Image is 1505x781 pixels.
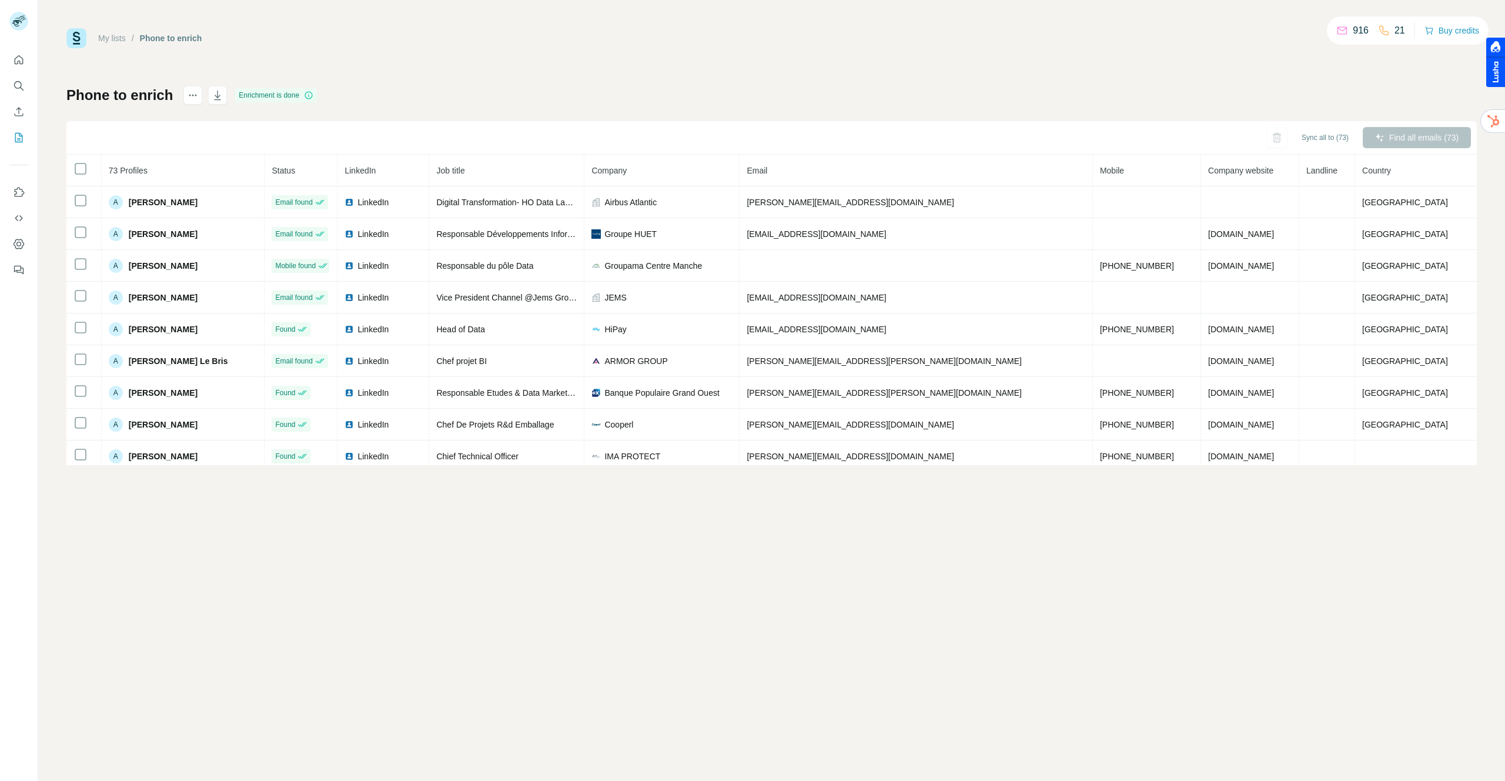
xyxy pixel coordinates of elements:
[591,356,601,366] img: company-logo
[345,356,354,366] img: LinkedIn logo
[109,418,123,432] div: A
[275,261,316,271] span: Mobile found
[1100,452,1174,461] span: [PHONE_NUMBER]
[183,86,202,105] button: actions
[604,450,660,462] span: IMA PROTECT
[1362,229,1448,239] span: [GEOGRAPHIC_DATA]
[1302,132,1349,143] span: Sync all to (73)
[1424,22,1479,39] button: Buy credits
[140,32,202,44] div: Phone to enrich
[132,32,134,44] li: /
[9,101,28,122] button: Enrich CSV
[357,292,389,303] span: LinkedIn
[129,323,198,335] span: [PERSON_NAME]
[275,197,312,208] span: Email found
[109,291,123,305] div: A
[591,420,601,429] img: company-logo
[604,387,719,399] span: Banque Populaire Grand Ouest
[109,227,123,241] div: A
[1293,129,1357,146] button: Sync all to (73)
[109,259,123,273] div: A
[747,388,1022,398] span: [PERSON_NAME][EMAIL_ADDRESS][PERSON_NAME][DOMAIN_NAME]
[604,355,667,367] span: ARMOR GROUP
[1208,420,1274,429] span: [DOMAIN_NAME]
[1353,24,1369,38] p: 916
[436,229,600,239] span: Responsable Développements Informatiques
[436,356,487,366] span: Chef projet BI
[235,88,317,102] div: Enrichment is done
[109,449,123,463] div: A
[436,420,554,429] span: Chef De Projets R&d Emballage
[747,325,886,334] span: [EMAIL_ADDRESS][DOMAIN_NAME]
[345,229,354,239] img: LinkedIn logo
[604,196,657,208] span: Airbus Atlantic
[345,325,354,334] img: LinkedIn logo
[747,420,954,429] span: [PERSON_NAME][EMAIL_ADDRESS][DOMAIN_NAME]
[1208,388,1274,398] span: [DOMAIN_NAME]
[747,229,886,239] span: [EMAIL_ADDRESS][DOMAIN_NAME]
[1208,166,1273,175] span: Company website
[1208,452,1274,461] span: [DOMAIN_NAME]
[345,388,354,398] img: LinkedIn logo
[357,450,389,462] span: LinkedIn
[1362,166,1391,175] span: Country
[747,293,886,302] span: [EMAIL_ADDRESS][DOMAIN_NAME]
[272,166,295,175] span: Status
[436,388,578,398] span: Responsable Etudes & Data Marketing
[275,388,295,398] span: Found
[345,166,376,175] span: LinkedIn
[9,208,28,229] button: Use Surfe API
[604,228,657,240] span: Groupe HUET
[357,387,389,399] span: LinkedIn
[436,325,485,334] span: Head of Data
[357,228,389,240] span: LinkedIn
[604,419,633,430] span: Cooperl
[747,356,1022,366] span: [PERSON_NAME][EMAIL_ADDRESS][PERSON_NAME][DOMAIN_NAME]
[66,28,86,48] img: Surfe Logo
[109,354,123,368] div: A
[436,293,577,302] span: Vice President Channel @Jems Group
[604,292,626,303] span: JEMS
[129,228,198,240] span: [PERSON_NAME]
[109,322,123,336] div: A
[98,34,126,43] a: My lists
[591,166,627,175] span: Company
[129,196,198,208] span: [PERSON_NAME]
[345,452,354,461] img: LinkedIn logo
[1100,166,1124,175] span: Mobile
[129,450,198,462] span: [PERSON_NAME]
[1394,24,1405,38] p: 21
[129,260,198,272] span: [PERSON_NAME]
[275,419,295,430] span: Found
[747,166,767,175] span: Email
[436,166,464,175] span: Job title
[1362,261,1448,271] span: [GEOGRAPHIC_DATA]
[129,419,198,430] span: [PERSON_NAME]
[275,356,312,366] span: Email found
[357,196,389,208] span: LinkedIn
[9,75,28,96] button: Search
[9,259,28,281] button: Feedback
[591,452,601,461] img: company-logo
[275,451,295,462] span: Found
[9,182,28,203] button: Use Surfe on LinkedIn
[747,198,954,207] span: [PERSON_NAME][EMAIL_ADDRESS][DOMAIN_NAME]
[591,325,601,334] img: company-logo
[604,323,626,335] span: HiPay
[1362,325,1448,334] span: [GEOGRAPHIC_DATA]
[1362,388,1448,398] span: [GEOGRAPHIC_DATA]
[129,387,198,399] span: [PERSON_NAME]
[1362,356,1448,366] span: [GEOGRAPHIC_DATA]
[66,86,173,105] h1: Phone to enrich
[436,198,611,207] span: Digital Transformation- HO Data Lab' & Projects
[345,198,354,207] img: LinkedIn logo
[357,260,389,272] span: LinkedIn
[129,292,198,303] span: [PERSON_NAME]
[1362,198,1448,207] span: [GEOGRAPHIC_DATA]
[1306,166,1337,175] span: Landline
[109,166,148,175] span: 73 Profiles
[1100,325,1174,334] span: [PHONE_NUMBER]
[345,261,354,271] img: LinkedIn logo
[357,419,389,430] span: LinkedIn
[1362,420,1448,429] span: [GEOGRAPHIC_DATA]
